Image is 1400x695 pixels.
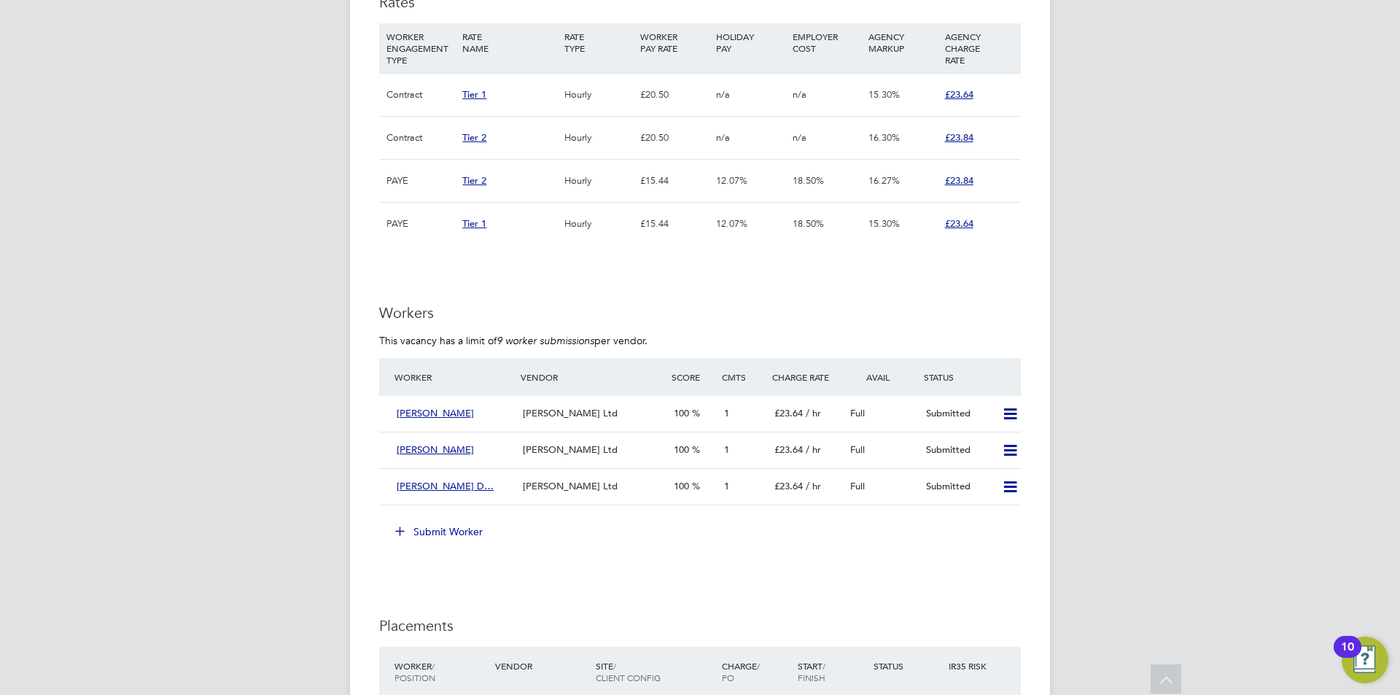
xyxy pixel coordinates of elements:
div: £20.50 [637,117,712,159]
span: £23.84 [945,131,973,144]
div: WORKER PAY RATE [637,23,712,61]
span: / PO [722,660,760,683]
span: Full [850,407,865,419]
span: 100 [674,480,689,492]
p: This vacancy has a limit of per vendor. [379,334,1021,347]
span: Tier 1 [462,217,486,230]
div: Contract [383,74,459,116]
span: n/a [793,131,806,144]
span: £23.64 [774,407,803,419]
div: Submitted [920,438,996,462]
div: PAYE [383,203,459,245]
span: 1 [724,443,729,456]
span: 1 [724,407,729,419]
span: / hr [806,407,821,419]
button: Submit Worker [385,520,494,543]
button: Open Resource Center, 10 new notifications [1342,637,1388,683]
span: 16.30% [868,131,900,144]
span: n/a [716,88,730,101]
div: £15.44 [637,160,712,202]
span: 100 [674,443,689,456]
span: 100 [674,407,689,419]
span: £23.64 [774,443,803,456]
div: Submitted [920,475,996,499]
div: WORKER ENGAGEMENT TYPE [383,23,459,73]
div: Score [668,364,718,390]
span: 15.30% [868,88,900,101]
span: [PERSON_NAME] Ltd [523,443,618,456]
div: £15.44 [637,203,712,245]
div: RATE TYPE [561,23,637,61]
div: Submitted [920,402,996,426]
div: Worker [391,653,491,691]
span: [PERSON_NAME] D… [397,480,494,492]
div: Hourly [561,74,637,116]
div: EMPLOYER COST [789,23,865,61]
div: Cmts [718,364,769,390]
span: Full [850,443,865,456]
span: 12.07% [716,217,747,230]
em: 9 worker submissions [497,334,594,347]
div: Status [870,653,946,679]
span: [PERSON_NAME] Ltd [523,407,618,419]
div: 10 [1341,647,1354,666]
span: 18.50% [793,217,824,230]
span: [PERSON_NAME] [397,407,474,419]
div: PAYE [383,160,459,202]
div: IR35 Risk [945,653,995,679]
span: £23.84 [945,174,973,187]
h3: Placements [379,616,1021,635]
span: / hr [806,443,821,456]
span: £23.64 [774,480,803,492]
div: Vendor [491,653,592,679]
div: Charge Rate [769,364,844,390]
div: Avail [844,364,920,390]
h3: Workers [379,303,1021,322]
div: RATE NAME [459,23,560,61]
span: / hr [806,480,821,492]
div: AGENCY CHARGE RATE [941,23,1017,73]
span: 15.30% [868,217,900,230]
span: 18.50% [793,174,824,187]
div: Contract [383,117,459,159]
span: 12.07% [716,174,747,187]
div: HOLIDAY PAY [712,23,788,61]
span: n/a [793,88,806,101]
div: Hourly [561,203,637,245]
span: 16.27% [868,174,900,187]
div: Site [592,653,718,691]
div: Start [794,653,870,691]
span: / Client Config [596,660,661,683]
span: Tier 2 [462,174,486,187]
span: £23.64 [945,217,973,230]
div: AGENCY MARKUP [865,23,941,61]
span: Tier 2 [462,131,486,144]
span: £23.64 [945,88,973,101]
span: n/a [716,131,730,144]
span: Tier 1 [462,88,486,101]
span: / Position [394,660,435,683]
div: Hourly [561,160,637,202]
div: Charge [718,653,794,691]
span: Full [850,480,865,492]
span: 1 [724,480,729,492]
div: £20.50 [637,74,712,116]
span: / Finish [798,660,825,683]
div: Vendor [517,364,668,390]
div: Hourly [561,117,637,159]
span: [PERSON_NAME] [397,443,474,456]
span: [PERSON_NAME] Ltd [523,480,618,492]
div: Worker [391,364,517,390]
div: Status [920,364,1021,390]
